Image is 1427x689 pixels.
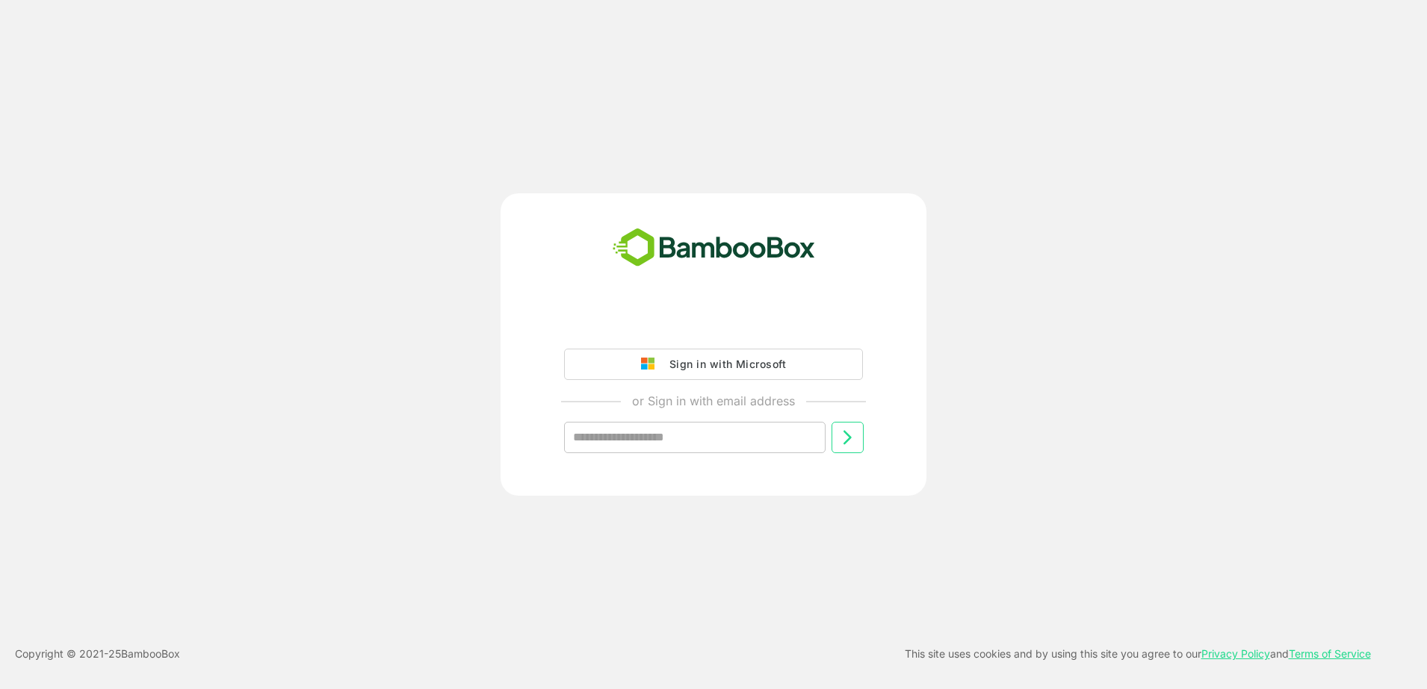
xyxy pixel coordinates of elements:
[604,223,823,272] img: bamboobox
[564,349,863,380] button: Sign in with Microsoft
[15,645,180,663] p: Copyright © 2021- 25 BambooBox
[1289,647,1371,660] a: Terms of Service
[905,645,1371,663] p: This site uses cookies and by using this site you agree to our and
[557,307,870,340] iframe: Sign in with Google Button
[632,392,795,410] p: or Sign in with email address
[641,358,662,371] img: google
[662,355,786,374] div: Sign in with Microsoft
[1201,647,1270,660] a: Privacy Policy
